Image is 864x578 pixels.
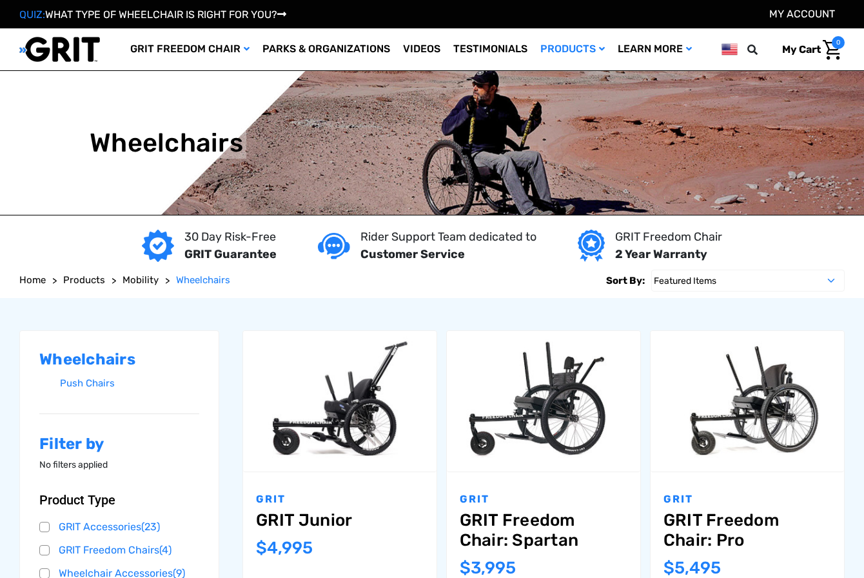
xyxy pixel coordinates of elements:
[90,128,243,159] h1: Wheelchairs
[39,435,199,453] h2: Filter by
[39,517,199,537] a: GRIT Accessories(23)
[460,510,627,550] a: GRIT Freedom Chair: Spartan,$3,995.00
[772,36,845,63] a: Cart with 0 items
[19,274,46,286] span: Home
[19,8,45,21] span: QUIZ:
[256,28,397,70] a: Parks & Organizations
[256,510,424,530] a: GRIT Junior,$4,995.00
[782,43,821,55] span: My Cart
[663,510,831,550] a: GRIT Freedom Chair: Pro,$5,495.00
[397,28,447,70] a: Videos
[124,28,256,70] a: GRIT Freedom Chair
[447,331,640,472] a: GRIT Freedom Chair: Spartan,$3,995.00
[19,36,100,63] img: GRIT All-Terrain Wheelchair and Mobility Equipment
[832,36,845,49] span: 0
[63,273,105,288] a: Products
[651,337,844,466] img: GRIT Freedom Chair Pro: the Pro model shown including contoured Invacare Matrx seatback, Spinergy...
[534,28,611,70] a: Products
[39,350,199,369] h2: Wheelchairs
[578,230,604,262] img: Year warranty
[123,274,159,286] span: Mobility
[722,41,738,57] img: us.png
[39,492,199,508] button: Product Type
[651,331,844,472] a: GRIT Freedom Chair: Pro,$5,495.00
[753,36,772,63] input: Search
[360,247,465,261] strong: Customer Service
[123,273,159,288] a: Mobility
[39,492,115,508] span: Product Type
[19,273,46,288] a: Home
[615,228,722,246] p: GRIT Freedom Chair
[141,521,160,533] span: (23)
[39,541,199,560] a: GRIT Freedom Chairs(4)
[60,374,199,393] a: Push Chairs
[447,337,640,466] img: GRIT Freedom Chair: Spartan
[769,8,835,20] a: Account
[663,558,721,578] span: $5,495
[611,28,698,70] a: Learn More
[243,331,437,472] a: GRIT Junior,$4,995.00
[243,337,437,466] img: GRIT Junior: GRIT Freedom Chair all terrain wheelchair engineered specifically for kids
[360,228,536,246] p: Rider Support Team dedicated to
[142,230,174,262] img: GRIT Guarantee
[663,492,831,507] p: GRIT
[318,233,350,259] img: Customer service
[176,274,230,286] span: Wheelchairs
[615,247,707,261] strong: 2 Year Warranty
[39,458,199,472] p: No filters applied
[606,270,645,292] label: Sort By:
[184,228,277,246] p: 30 Day Risk-Free
[460,558,516,578] span: $3,995
[19,8,286,21] a: QUIZ:WHAT TYPE OF WHEELCHAIR IS RIGHT FOR YOU?
[256,492,424,507] p: GRIT
[184,247,277,261] strong: GRIT Guarantee
[460,492,627,507] p: GRIT
[256,538,313,558] span: $4,995
[159,544,172,556] span: (4)
[176,273,230,288] a: Wheelchairs
[447,28,534,70] a: Testimonials
[823,40,841,60] img: Cart
[63,274,105,286] span: Products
